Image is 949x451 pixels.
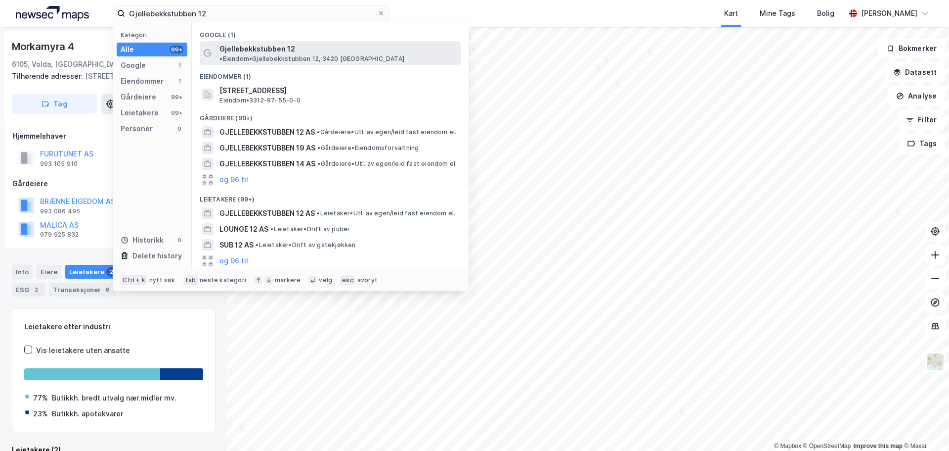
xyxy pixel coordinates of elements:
[175,77,183,85] div: 1
[256,241,259,249] span: •
[270,225,273,233] span: •
[885,62,945,82] button: Datasett
[121,44,134,55] div: Alle
[65,265,120,279] div: Leietakere
[175,125,183,133] div: 0
[317,160,457,168] span: Gårdeiere • Utl. av egen/leid fast eiendom el.
[219,158,315,170] span: GJELLEBEKKSTUBBEN 14 AS
[170,93,183,101] div: 99+
[888,86,945,106] button: Analyse
[219,255,248,267] button: og 96 til
[219,85,457,97] span: [STREET_ADDRESS]
[121,91,156,103] div: Gårdeiere
[12,178,215,190] div: Gårdeiere
[121,107,159,119] div: Leietakere
[317,209,320,217] span: •
[900,403,949,451] iframe: Chat Widget
[12,283,45,297] div: ESG
[24,321,203,333] div: Leietakere etter industri
[899,134,945,153] button: Tags
[121,275,147,285] div: Ctrl + k
[36,345,130,356] div: Vis leietakere uten ansatte
[33,392,48,404] div: 77%
[317,128,320,136] span: •
[37,265,61,279] div: Eiere
[12,72,85,80] span: Tilhørende adresser:
[317,144,320,151] span: •
[121,59,146,71] div: Google
[724,7,738,19] div: Kart
[121,75,164,87] div: Eiendommer
[52,392,176,404] div: Butikkh. bredt utvalg nær.midler mv.
[121,31,187,39] div: Kategori
[319,276,332,284] div: velg
[878,39,945,58] button: Bokmerker
[275,276,301,284] div: markere
[149,276,175,284] div: nytt søk
[33,408,48,420] div: 23%
[106,267,116,277] div: 2
[12,94,97,114] button: Tag
[52,408,123,420] div: Butikkh. apotekvarer
[861,7,917,19] div: [PERSON_NAME]
[340,275,355,285] div: esc
[40,160,78,168] div: 993 105 910
[219,126,315,138] span: GJELLEBEKKSTUBBEN 12 AS
[219,142,315,154] span: GJELLEBEKKSTUBBEN 19 AS
[132,250,182,262] div: Delete history
[170,46,183,53] div: 99+
[270,225,350,233] span: Leietaker • Drift av puber
[898,110,945,130] button: Filter
[31,285,41,295] div: 2
[192,106,469,124] div: Gårdeiere (99+)
[803,443,851,450] a: OpenStreetMap
[219,207,315,219] span: GJELLEBEKKSTUBBEN 12 AS
[40,207,80,215] div: 993 086 495
[49,283,117,297] div: Transaksjoner
[854,443,903,450] a: Improve this map
[183,275,198,285] div: tab
[317,209,455,217] span: Leietaker • Utl. av egen/leid fast eiendom el.
[317,160,320,167] span: •
[12,265,33,279] div: Info
[219,43,295,55] span: Gjellebekkstubben 12
[219,97,300,104] span: Eiendom • 3312-97-55-0-0
[192,23,469,41] div: Google (1)
[817,7,834,19] div: Bolig
[357,276,378,284] div: avbryt
[170,109,183,117] div: 99+
[317,128,456,136] span: Gårdeiere • Utl. av egen/leid fast eiendom el.
[121,234,164,246] div: Historikk
[40,231,79,239] div: 979 925 832
[219,223,268,235] span: LOUNGE 12 AS
[926,352,945,371] img: Z
[125,6,377,21] input: Søk på adresse, matrikkel, gårdeiere, leietakere eller personer
[12,58,127,70] div: 6105, Volda, [GEOGRAPHIC_DATA]
[219,174,248,186] button: og 96 til
[175,236,183,244] div: 0
[175,61,183,69] div: 1
[219,239,254,251] span: SUB 12 AS
[192,65,469,83] div: Eiendommer (1)
[317,144,419,152] span: Gårdeiere • Eiendomsforvaltning
[12,70,208,82] div: [STREET_ADDRESS]
[256,241,355,249] span: Leietaker • Drift av gatekjøkken
[760,7,795,19] div: Mine Tags
[121,123,153,135] div: Personer
[219,55,222,62] span: •
[192,188,469,205] div: Leietakere (99+)
[12,39,76,54] div: Morkamyra 4
[103,285,113,295] div: 6
[16,6,89,21] img: logo.a4113a55bc3d86da70a041830d287a7e.svg
[219,55,404,63] span: Eiendom • Gjellebekkstubben 12, 3420 [GEOGRAPHIC_DATA]
[200,276,246,284] div: neste kategori
[774,443,801,450] a: Mapbox
[12,130,215,142] div: Hjemmelshaver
